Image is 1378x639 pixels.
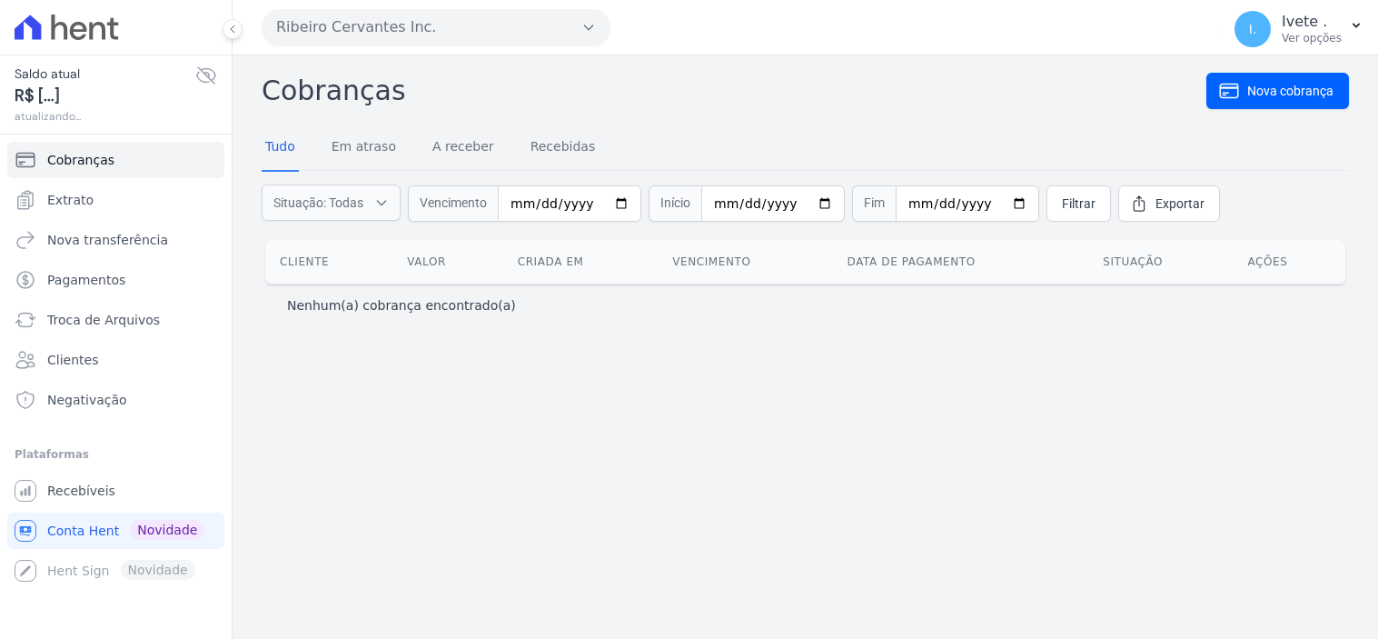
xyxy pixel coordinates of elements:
[47,311,160,329] span: Troca de Arquivos
[262,9,610,45] button: Ribeiro Cervantes Inc.
[7,222,224,258] a: Nova transferência
[649,185,701,222] span: Início
[1220,4,1378,55] button: I. Ivete . Ver opções
[265,240,392,284] th: Cliente
[1155,195,1205,213] span: Exportar
[7,182,224,218] a: Extrato
[408,185,498,222] span: Vencimento
[328,125,400,172] a: Em atraso
[392,240,502,284] th: Valor
[1282,13,1342,31] p: Ivete .
[287,296,516,315] p: Nenhum(a) cobrança encontrado(a)
[658,240,832,284] th: Vencimento
[273,194,363,212] span: Situação: Todas
[503,240,658,284] th: Criada em
[7,473,224,509] a: Recebíveis
[47,522,119,540] span: Conta Hent
[1118,185,1220,222] a: Exportar
[1088,240,1233,284] th: Situação
[1233,240,1345,284] th: Ações
[7,342,224,378] a: Clientes
[833,240,1089,284] th: Data de pagamento
[47,271,125,289] span: Pagamentos
[15,84,195,108] span: R$ [...]
[262,185,401,221] button: Situação: Todas
[1249,23,1257,35] span: I.
[7,142,224,178] a: Cobranças
[47,191,94,209] span: Extrato
[1046,185,1111,222] a: Filtrar
[527,125,600,172] a: Recebidas
[47,391,127,409] span: Negativação
[15,108,195,125] span: atualizando...
[130,520,204,540] span: Novidade
[7,513,224,549] a: Conta Hent Novidade
[47,482,115,500] span: Recebíveis
[15,65,195,84] span: Saldo atual
[262,125,299,172] a: Tudo
[1247,82,1333,100] span: Nova cobrança
[47,231,168,249] span: Nova transferência
[7,382,224,418] a: Negativação
[15,444,217,465] div: Plataformas
[852,185,896,222] span: Fim
[7,262,224,298] a: Pagamentos
[1062,195,1095,213] span: Filtrar
[1206,73,1349,109] a: Nova cobrança
[7,302,224,338] a: Troca de Arquivos
[47,351,98,369] span: Clientes
[15,142,217,589] nav: Sidebar
[429,125,498,172] a: A receber
[262,70,1206,111] h2: Cobranças
[1282,31,1342,45] p: Ver opções
[47,151,114,169] span: Cobranças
